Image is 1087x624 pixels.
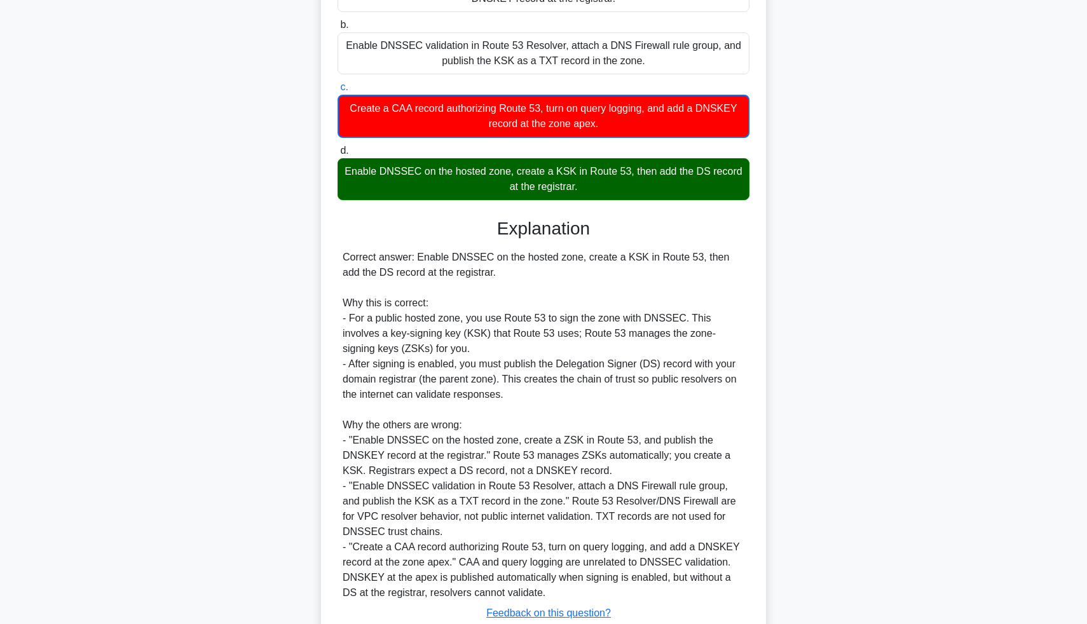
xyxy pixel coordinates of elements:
h3: Explanation [345,218,742,240]
div: Correct answer: Enable DNSSEC on the hosted zone, create a KSK in Route 53, then add the DS recor... [343,250,744,600]
a: Feedback on this question? [486,607,611,618]
span: c. [340,81,348,92]
span: d. [340,145,348,156]
div: Enable DNSSEC validation in Route 53 Resolver, attach a DNS Firewall rule group, and publish the ... [338,32,749,74]
div: Create a CAA record authorizing Route 53, turn on query logging, and add a DNSKEY record at the z... [338,95,749,138]
span: b. [340,19,348,30]
div: Enable DNSSEC on the hosted zone, create a KSK in Route 53, then add the DS record at the registrar. [338,158,749,200]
